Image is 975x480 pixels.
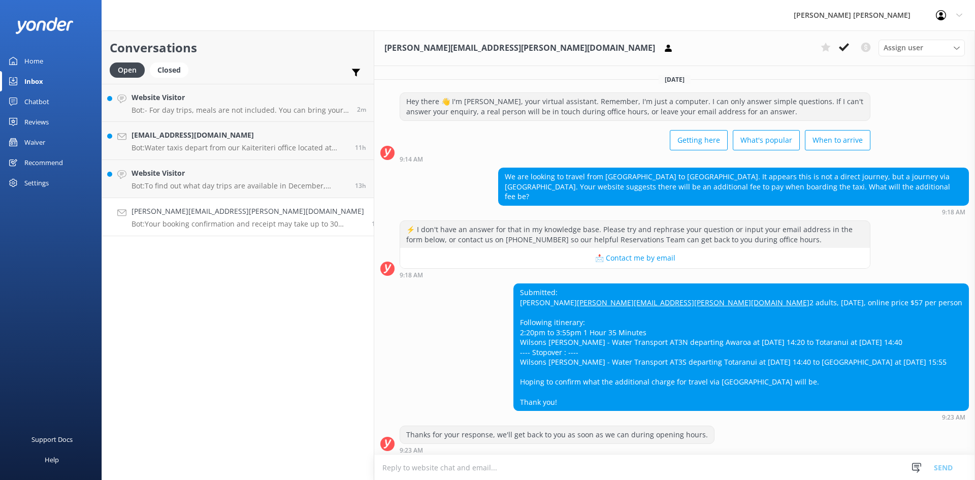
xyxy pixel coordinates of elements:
[400,426,714,443] div: Thanks for your response, we'll get back to you as soon as we can during opening hours.
[355,181,366,190] span: Sep 17 2025 08:29pm (UTC +12:00) Pacific/Auckland
[110,38,366,57] h2: Conversations
[372,219,379,228] span: Sep 16 2025 05:14pm (UTC +12:00) Pacific/Auckland
[132,92,349,103] h4: Website Visitor
[132,219,364,229] p: Bot: Your booking confirmation and receipt may take up to 30 minutes to reach your email inbox. C...
[733,130,800,150] button: What's popular
[400,271,870,278] div: Sep 16 2025 09:18am (UTC +12:00) Pacific/Auckland
[24,152,63,173] div: Recommend
[400,221,870,248] div: ⚡ I don't have an answer for that in my knowledge base. Please try and rephrase your question or ...
[45,450,59,470] div: Help
[102,84,374,122] a: Website VisitorBot:- For day trips, meals are not included. You can bring your own food or order ...
[24,173,49,193] div: Settings
[24,112,49,132] div: Reviews
[132,206,364,217] h4: [PERSON_NAME][EMAIL_ADDRESS][PERSON_NAME][DOMAIN_NAME]
[150,64,193,75] a: Closed
[110,64,150,75] a: Open
[577,298,809,307] a: [PERSON_NAME][EMAIL_ADDRESS][PERSON_NAME][DOMAIN_NAME]
[498,208,969,215] div: Sep 16 2025 09:18am (UTC +12:00) Pacific/Auckland
[24,71,43,91] div: Inbox
[400,272,423,278] strong: 9:18 AM
[15,17,74,34] img: yonder-white-logo.png
[400,248,870,268] button: 📩 Contact me by email
[513,413,969,421] div: Sep 16 2025 09:23am (UTC +12:00) Pacific/Auckland
[659,75,691,84] span: [DATE]
[24,51,43,71] div: Home
[942,209,965,215] strong: 9:18 AM
[514,284,968,410] div: Submitted: [PERSON_NAME] 2 adults, [DATE], online price $57 per person Following itinerary: 2:20p...
[110,62,145,78] div: Open
[670,130,728,150] button: Getting here
[31,429,73,450] div: Support Docs
[400,446,714,454] div: Sep 16 2025 09:23am (UTC +12:00) Pacific/Auckland
[400,93,870,120] div: Hey there 👋 I'm [PERSON_NAME], your virtual assistant. Remember, I'm just a computer. I can only ...
[132,168,347,179] h4: Website Visitor
[132,143,347,152] p: Bot: Water taxis depart from our Kaiteriteri office located at [STREET_ADDRESS][PERSON_NAME].
[400,156,423,163] strong: 9:14 AM
[357,105,366,114] span: Sep 18 2025 09:32am (UTC +12:00) Pacific/Auckland
[805,130,870,150] button: When to arrive
[132,130,347,141] h4: [EMAIL_ADDRESS][DOMAIN_NAME]
[355,143,366,152] span: Sep 17 2025 09:48pm (UTC +12:00) Pacific/Auckland
[400,447,423,454] strong: 9:23 AM
[132,181,347,190] p: Bot: To find out what day trips are available in December, please use the Day Trip Finder at [URL...
[132,106,349,115] p: Bot: - For day trips, meals are not included. You can bring your own food or order a picnic lunch...
[102,198,374,236] a: [PERSON_NAME][EMAIL_ADDRESS][PERSON_NAME][DOMAIN_NAME]Bot:Your booking confirmation and receipt m...
[24,132,45,152] div: Waiver
[384,42,655,55] h3: [PERSON_NAME][EMAIL_ADDRESS][PERSON_NAME][DOMAIN_NAME]
[24,91,49,112] div: Chatbot
[400,155,870,163] div: Sep 16 2025 09:14am (UTC +12:00) Pacific/Auckland
[102,122,374,160] a: [EMAIL_ADDRESS][DOMAIN_NAME]Bot:Water taxis depart from our Kaiteriteri office located at [STREET...
[884,42,923,53] span: Assign user
[499,168,968,205] div: We are looking to travel from [GEOGRAPHIC_DATA] to [GEOGRAPHIC_DATA]. It appears this is not a di...
[942,414,965,421] strong: 9:23 AM
[102,160,374,198] a: Website VisitorBot:To find out what day trips are available in December, please use the Day Trip ...
[150,62,188,78] div: Closed
[879,40,965,56] div: Assign User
